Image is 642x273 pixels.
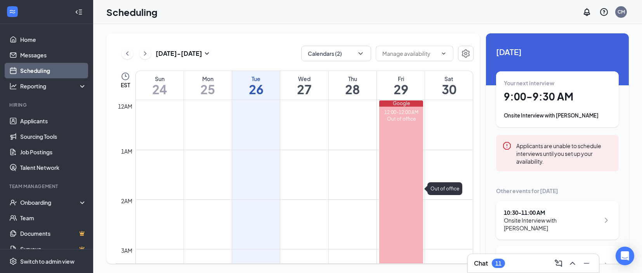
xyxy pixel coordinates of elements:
a: Team [20,210,87,226]
a: August 28, 2025 [329,71,377,100]
button: ChevronRight [139,48,151,59]
a: Home [20,32,87,47]
h1: 25 [184,83,232,96]
h1: 30 [425,83,473,96]
span: [DATE] [496,46,619,58]
svg: ChevronLeft [123,49,131,58]
h1: 28 [329,83,377,96]
div: 11 [495,260,501,267]
a: August 26, 2025 [232,71,280,100]
button: ChevronLeft [121,48,133,59]
svg: WorkstreamLogo [9,8,16,16]
div: Hiring [9,102,85,108]
a: Talent Network [20,160,87,175]
div: Switch to admin view [20,257,75,265]
h1: 27 [280,83,328,96]
button: Settings [458,46,474,61]
div: Your next interview [504,79,611,87]
div: Open Intercom Messenger [616,247,634,265]
a: Messages [20,47,87,63]
svg: ChevronRight [602,216,611,225]
svg: Collapse [75,8,83,16]
div: Other events for [DATE] [496,187,619,195]
svg: Settings [461,49,470,58]
div: Team Management [9,183,85,190]
h3: [DATE] - [DATE] [156,49,202,58]
svg: Settings [9,257,17,265]
div: Reporting [20,82,87,90]
svg: ChevronRight [141,49,149,58]
div: Applicants are unable to schedule interviews until you set up your availability. [516,141,613,165]
div: 2am [120,197,134,205]
div: Thu [329,75,377,83]
a: Job Postings [20,144,87,160]
div: 12:00-12:00 AM [379,109,423,116]
a: DocumentsCrown [20,226,87,241]
button: Calendars (2)ChevronDown [301,46,371,61]
h1: 26 [232,83,280,96]
div: Sat [425,75,473,83]
div: Onsite Interview with [PERSON_NAME] [504,112,611,119]
div: Mon [184,75,232,83]
div: CM [618,9,625,15]
svg: UserCheck [9,199,17,206]
div: Tue [232,75,280,83]
svg: QuestionInfo [599,7,609,17]
div: Onboarding [20,199,80,206]
svg: SmallChevronDown [202,49,212,58]
div: 10:30 - 11:00 AM [504,209,600,216]
a: August 27, 2025 [280,71,328,100]
svg: ChevronUp [568,259,577,268]
a: Applicants [20,113,87,129]
a: Scheduling [20,63,87,78]
div: Google [379,100,423,107]
svg: Minimize [582,259,591,268]
button: Minimize [580,257,593,270]
div: Wed [280,75,328,83]
a: August 24, 2025 [136,71,184,100]
a: SurveysCrown [20,241,87,257]
div: 3am [120,246,134,255]
svg: Error [502,141,512,150]
div: Onsite Interview with [PERSON_NAME] [504,216,600,232]
span: EST [121,81,130,89]
svg: ComposeMessage [554,259,563,268]
svg: Analysis [9,82,17,90]
svg: Notifications [582,7,592,17]
svg: ChevronDown [357,50,364,57]
div: Fri [377,75,425,83]
a: August 30, 2025 [425,71,473,100]
div: 12am [116,102,134,111]
a: August 29, 2025 [377,71,425,100]
div: Out of office [427,182,462,195]
h1: 24 [136,83,184,96]
h1: Scheduling [106,5,158,19]
div: Sun [136,75,184,83]
h1: 9:00 - 9:30 AM [504,90,611,103]
svg: ChevronRight [602,261,611,270]
svg: ChevronDown [441,50,447,57]
a: Sourcing Tools [20,129,87,144]
h3: Chat [474,259,488,268]
button: ChevronUp [566,257,579,270]
svg: Clock [121,72,130,81]
a: August 25, 2025 [184,71,232,100]
div: 1am [120,147,134,156]
input: Manage availability [382,49,437,58]
div: Out of office [379,116,423,122]
button: ComposeMessage [552,257,565,270]
h1: 29 [377,83,425,96]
